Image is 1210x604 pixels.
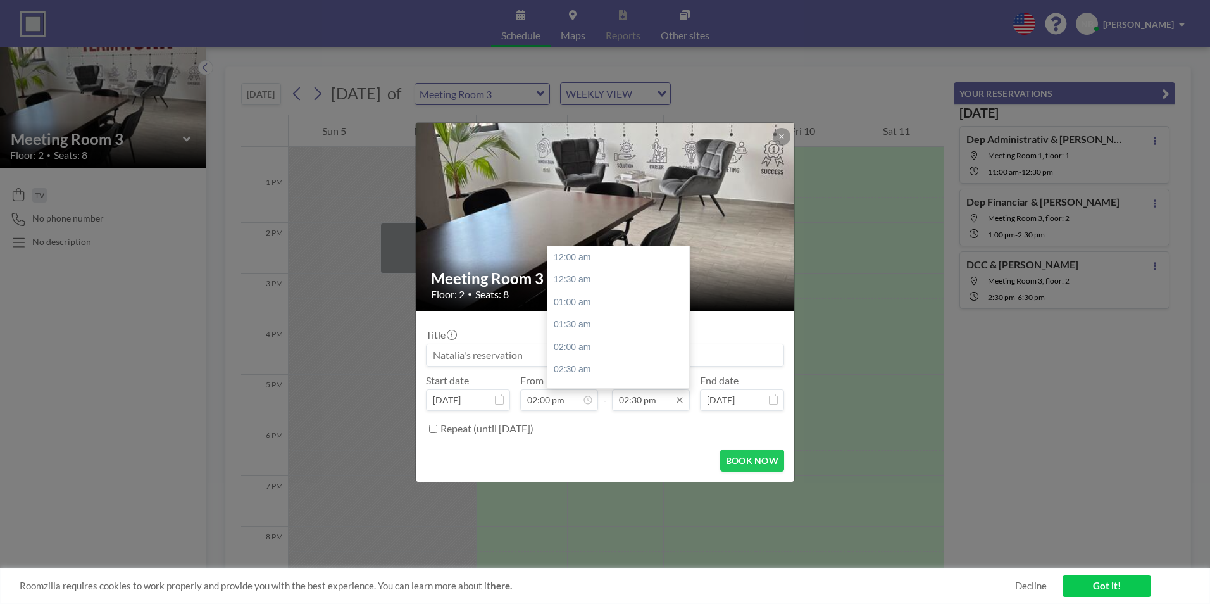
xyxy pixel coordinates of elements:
[700,374,739,387] label: End date
[547,381,695,404] div: 03:00 am
[547,291,695,314] div: 01:00 am
[1015,580,1047,592] a: Decline
[431,288,465,301] span: Floor: 2
[547,358,695,381] div: 02:30 am
[547,336,695,359] div: 02:00 am
[547,268,695,291] div: 12:30 am
[427,344,783,366] input: Natalia's reservation
[520,374,544,387] label: From
[20,580,1015,592] span: Roomzilla requires cookies to work properly and provide you with the best experience. You can lea...
[426,374,469,387] label: Start date
[426,329,456,341] label: Title
[468,289,472,299] span: •
[547,313,695,336] div: 01:30 am
[1063,575,1151,597] a: Got it!
[603,379,607,406] span: -
[431,269,780,288] h2: Meeting Room 3
[720,450,784,472] button: BOOK NOW
[475,288,509,301] span: Seats: 8
[440,422,533,435] label: Repeat (until [DATE])
[490,580,512,591] a: here.
[547,246,695,269] div: 12:00 am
